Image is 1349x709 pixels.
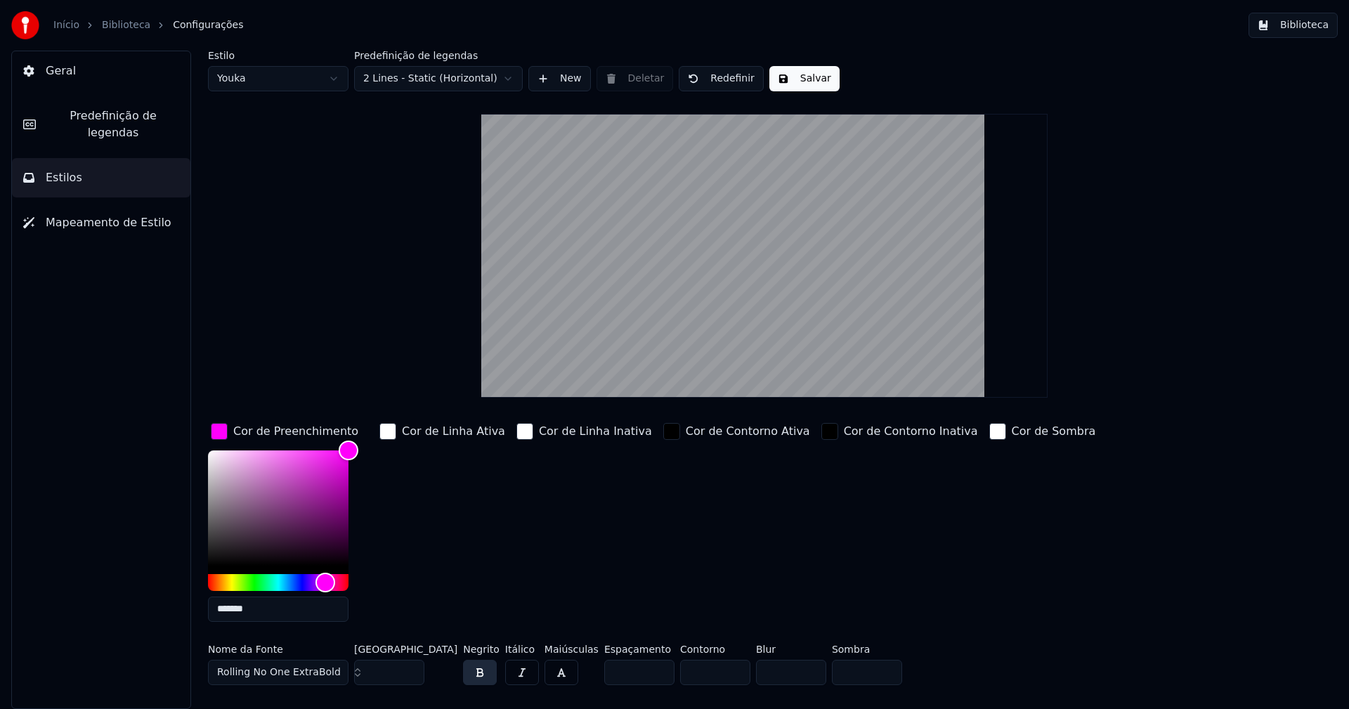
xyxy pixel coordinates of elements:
button: Geral [12,51,190,91]
div: Cor de Preenchimento [233,423,358,440]
span: Estilos [46,169,82,186]
a: Início [53,18,79,32]
button: Salvar [769,66,840,91]
label: Blur [756,644,826,654]
label: Predefinição de legendas [354,51,523,60]
div: Hue [208,574,348,591]
label: Espaçamento [604,644,674,654]
div: Cor de Sombra [1012,423,1096,440]
span: Configurações [173,18,243,32]
label: Sombra [832,644,902,654]
div: Cor de Linha Ativa [402,423,505,440]
label: Itálico [505,644,539,654]
div: Cor de Contorno Ativa [686,423,810,440]
button: Cor de Sombra [986,420,1099,443]
div: Cor de Linha Inativa [539,423,652,440]
label: Estilo [208,51,348,60]
button: New [528,66,591,91]
div: Color [208,450,348,566]
a: Biblioteca [102,18,150,32]
button: Estilos [12,158,190,197]
span: Mapeamento de Estilo [46,214,171,231]
label: Nome da Fonte [208,644,348,654]
nav: breadcrumb [53,18,243,32]
span: Rolling No One ExtraBold [217,665,341,679]
label: Contorno [680,644,750,654]
button: Predefinição de legendas [12,96,190,152]
button: Cor de Preenchimento [208,420,361,443]
span: Predefinição de legendas [47,108,179,141]
label: Maiúsculas [545,644,599,654]
div: Cor de Contorno Inativa [844,423,978,440]
button: Cor de Contorno Ativa [660,420,813,443]
img: youka [11,11,39,39]
button: Cor de Contorno Inativa [819,420,981,443]
span: Geral [46,63,76,79]
button: Biblioteca [1249,13,1338,38]
button: Cor de Linha Ativa [377,420,508,443]
label: [GEOGRAPHIC_DATA] [354,644,457,654]
button: Redefinir [679,66,764,91]
button: Mapeamento de Estilo [12,203,190,242]
button: Cor de Linha Inativa [514,420,655,443]
label: Negrito [463,644,500,654]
